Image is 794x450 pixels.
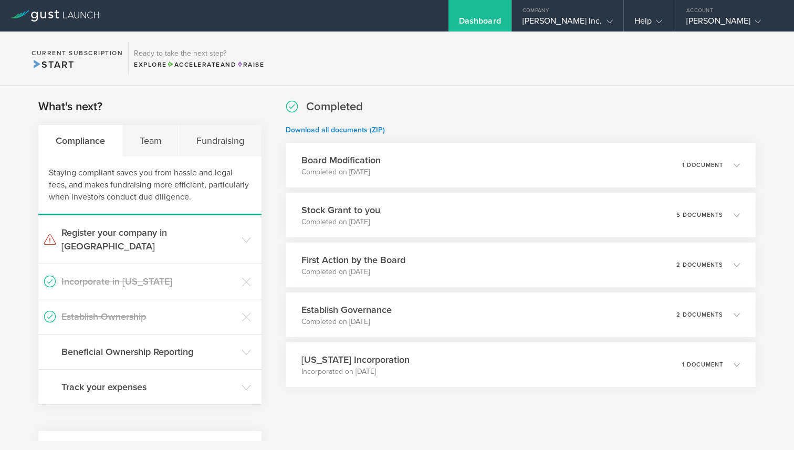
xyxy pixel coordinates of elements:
span: Accelerate [167,61,221,68]
span: Raise [236,61,264,68]
h3: Board Modification [301,153,381,167]
div: Dashboard [459,16,501,32]
p: Incorporated on [DATE] [301,367,410,377]
h3: First Action by the Board [301,253,405,267]
p: Completed on [DATE] [301,317,392,327]
h3: Ready to take the next step? [134,50,264,57]
h3: [US_STATE] Incorporation [301,353,410,367]
div: [PERSON_NAME] [686,16,776,32]
p: 1 document [682,162,723,168]
div: Ready to take the next step?ExploreAccelerateandRaise [128,42,269,75]
h2: What's next? [38,99,102,114]
h2: Completed [306,99,363,114]
a: Download all documents (ZIP) [286,125,385,134]
p: 2 documents [676,262,723,268]
h3: Establish Governance [301,303,392,317]
h3: Incorporate in [US_STATE] [61,275,236,288]
div: Fundraising [179,125,261,156]
h3: Register your company in [GEOGRAPHIC_DATA] [61,226,236,253]
p: 2 documents [676,312,723,318]
span: Start [32,59,74,70]
p: Completed on [DATE] [301,167,381,177]
div: Compliance [38,125,122,156]
div: [PERSON_NAME] Inc. [523,16,613,32]
h3: Beneficial Ownership Reporting [61,345,236,359]
div: Help [634,16,662,32]
p: Completed on [DATE] [301,267,405,277]
div: Team [122,125,179,156]
div: Explore [134,60,264,69]
p: 1 document [682,362,723,368]
p: 5 documents [676,212,723,218]
h3: Establish Ownership [61,310,236,323]
div: Staying compliant saves you from hassle and legal fees, and makes fundraising more efficient, par... [38,156,262,215]
span: and [167,61,237,68]
h3: Track your expenses [61,380,236,394]
h3: Stock Grant to you [301,203,380,217]
p: Completed on [DATE] [301,217,380,227]
h2: Current Subscription [32,50,123,56]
